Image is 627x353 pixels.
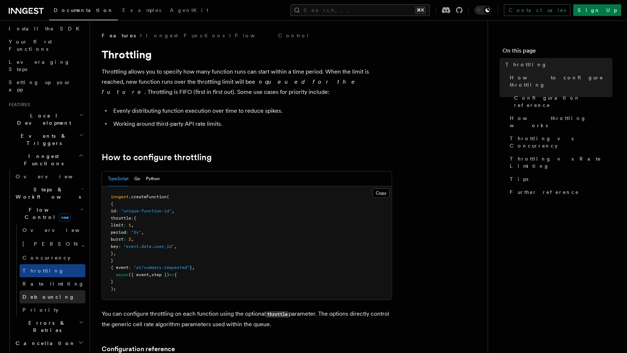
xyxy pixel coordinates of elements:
[111,194,129,199] span: inngest
[131,223,134,228] span: ,
[6,35,85,55] a: Your first Functions
[134,216,136,221] span: {
[192,265,195,270] span: ,
[507,132,612,152] a: Throttling vs Concurrency
[116,272,129,277] span: async
[23,307,58,313] span: Priority
[23,281,84,287] span: Rate limiting
[9,39,52,52] span: Your first Functions
[174,244,177,249] span: ,
[111,251,113,256] span: }
[510,155,612,170] span: Throttling vs Rate Limiting
[111,237,123,242] span: burst
[6,132,79,147] span: Events & Triggers
[6,129,85,150] button: Events & Triggers
[510,74,612,88] span: How to configure throttling
[111,208,116,213] span: id
[108,171,129,186] button: TypeScript
[129,272,149,277] span: ({ event
[190,265,192,270] span: }
[6,112,79,126] span: Local Development
[131,230,141,235] span: "5s"
[507,186,612,199] a: Further reference
[9,26,84,32] span: Install the SDK
[13,319,79,334] span: Errors & Retries
[146,32,225,39] a: Inngest Functions
[174,272,177,277] span: {
[172,208,174,213] span: ,
[123,237,126,242] span: :
[6,153,78,167] span: Inngest Functions
[167,194,169,199] span: (
[111,258,113,263] span: }
[134,265,190,270] span: "ai/summary.requested"
[13,316,85,337] button: Errors & Retries
[507,71,612,91] a: How to configure throttling
[13,337,85,350] button: Cancellation
[511,91,612,112] a: Configuration reference
[111,279,113,284] span: }
[13,224,85,316] div: Flow Controlnew
[6,102,30,108] span: Features
[6,150,85,170] button: Inngest Functions
[129,223,131,228] span: 1
[505,61,547,68] span: Throttling
[20,264,85,277] a: Throttling
[166,2,213,20] a: AgentKit
[102,152,212,162] a: How to configure throttling
[475,6,492,14] button: Toggle dark mode
[169,272,174,277] span: =>
[23,241,129,247] span: [PERSON_NAME]
[13,203,85,224] button: Flow Controlnew
[141,230,144,235] span: ,
[13,183,85,203] button: Steps & Workflows
[23,255,70,261] span: Concurrency
[102,67,392,97] p: Throttling allows you to specify how many function runs can start within a time period. When the ...
[573,4,621,16] a: Sign Up
[6,55,85,76] a: Leveraging Steps
[507,112,612,132] a: How throttling works
[111,230,126,235] span: period
[266,311,289,317] code: throttle
[372,188,390,198] button: Copy
[111,286,116,291] span: );
[111,119,392,129] li: Working around third-party API rate limits.
[13,206,80,221] span: Flow Control
[170,7,208,13] span: AgentKit
[514,94,612,109] span: Configuration reference
[116,208,118,213] span: :
[23,227,97,233] span: Overview
[59,213,71,221] span: new
[20,290,85,303] a: Debouncing
[111,265,129,270] span: { event
[146,171,160,186] button: Python
[23,294,75,300] span: Debouncing
[123,223,126,228] span: :
[102,309,392,329] p: You can configure throttling on each function using the optional parameter. The options directly ...
[510,135,612,149] span: Throttling vs Concurrency
[54,7,114,13] span: Documentation
[23,268,64,274] span: Throttling
[149,272,151,277] span: ,
[510,115,612,129] span: How throttling works
[111,223,123,228] span: limit
[126,230,129,235] span: :
[111,202,113,207] span: {
[504,4,570,16] a: Contact sales
[131,216,134,221] span: :
[123,244,174,249] span: "event.data.user_id"
[129,194,167,199] span: .createFunction
[111,106,392,116] li: Evenly distributing function execution over time to reduce spikes.
[121,208,172,213] span: "unique-function-id"
[151,272,169,277] span: step })
[113,251,116,256] span: ,
[6,109,85,129] button: Local Development
[502,46,612,58] h4: On this page
[111,244,118,249] span: key
[415,7,426,14] kbd: ⌘K
[9,79,71,92] span: Setting up your app
[507,173,612,186] a: Tips
[13,186,81,200] span: Steps & Workflows
[134,171,140,186] button: Go
[20,251,85,264] a: Concurrency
